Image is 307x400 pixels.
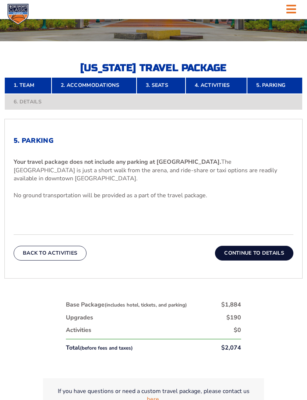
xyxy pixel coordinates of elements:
[137,77,186,93] a: 3. Seats
[221,344,241,352] div: $2,074
[14,158,293,183] p: The [GEOGRAPHIC_DATA] is just a short walk from the arena, and ride-share or taxi options are rea...
[66,301,187,309] div: Base Package
[66,344,133,352] div: Total
[4,77,52,93] a: 1. Team
[14,191,293,199] p: No ground transportation will be provided as a part of the travel package.
[14,158,221,166] b: Your travel package does not include any parking at [GEOGRAPHIC_DATA].
[14,137,293,145] h2: 5. Parking
[80,345,133,351] small: (before fees and taxes)
[215,246,293,261] button: Continue To Details
[7,4,29,25] img: CBS Sports Classic
[226,314,241,322] div: $190
[234,326,241,334] div: $0
[105,302,187,308] small: (includes hotel, tickets, and parking)
[186,77,247,93] a: 4. Activities
[73,63,234,73] h2: [US_STATE] Travel Package
[14,246,87,261] button: Back To Activities
[221,301,241,309] div: $1,884
[52,77,137,93] a: 2. Accommodations
[66,326,91,334] div: Activities
[66,314,93,322] div: Upgrades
